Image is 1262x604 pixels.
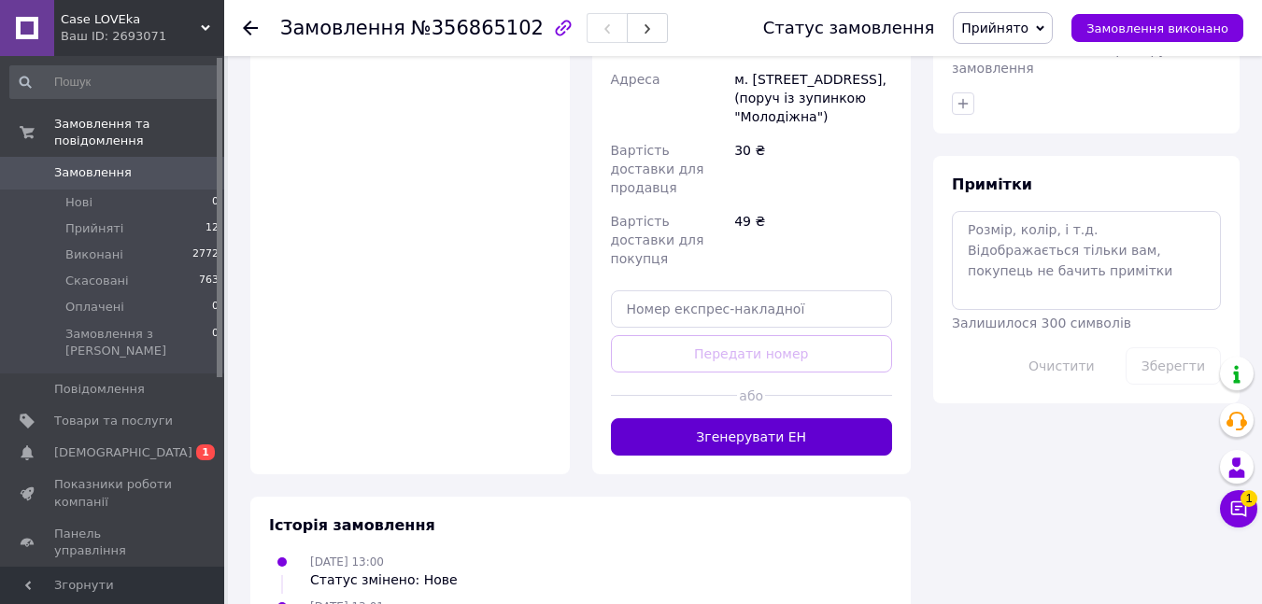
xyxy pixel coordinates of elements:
[952,176,1032,193] span: Примітки
[611,290,893,328] input: Номер експрес-накладної
[65,326,212,359] span: Замовлення з [PERSON_NAME]
[961,21,1028,35] span: Прийнято
[611,72,660,87] span: Адреса
[54,116,224,149] span: Замовлення та повідомлення
[952,316,1131,330] span: Залишилося 300 символів
[65,273,129,289] span: Скасовані
[192,246,219,263] span: 2772
[1086,21,1228,35] span: Замовлення виконано
[65,299,124,316] span: Оплачені
[65,220,123,237] span: Прийняті
[280,17,405,39] span: Замовлення
[269,516,435,534] span: Історія замовлення
[1220,490,1257,527] button: Чат з покупцем1
[212,299,219,316] span: 0
[310,570,458,589] div: Статус змінено: Нове
[730,204,896,275] div: 49 ₴
[243,19,258,37] div: Повернутися назад
[65,194,92,211] span: Нові
[65,246,123,263] span: Виконані
[206,220,219,237] span: 12
[611,214,704,266] span: Вартість доставки для покупця
[411,17,544,39] span: №356865102
[61,28,224,45] div: Ваш ID: 2693071
[212,194,219,211] span: 0
[54,381,145,398] span: Повідомлення
[54,476,173,510] span: Показники роботи компанії
[1241,490,1257,507] span: 1
[1071,14,1243,42] button: Замовлення виконано
[730,133,896,204] div: 30 ₴
[737,386,765,405] span: або
[196,444,215,460] span: 1
[212,326,219,359] span: 0
[611,418,893,456] button: Згенерувати ЕН
[54,413,173,429] span: Товари та послуги
[310,555,384,569] span: [DATE] 13:00
[199,273,219,289] span: 763
[54,164,132,181] span: Замовлення
[9,65,220,99] input: Пошук
[61,11,201,28] span: Case LOVEka
[730,63,896,133] div: м. [STREET_ADDRESS], (поруч із зупинкою "Молодіжна")
[952,23,1218,76] span: Особисті нотатки, які бачите лише ви. З їх допомогою можна фільтрувати замовлення
[611,143,704,195] span: Вартість доставки для продавця
[763,19,935,37] div: Статус замовлення
[54,444,192,461] span: [DEMOGRAPHIC_DATA]
[54,526,173,559] span: Панель управління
